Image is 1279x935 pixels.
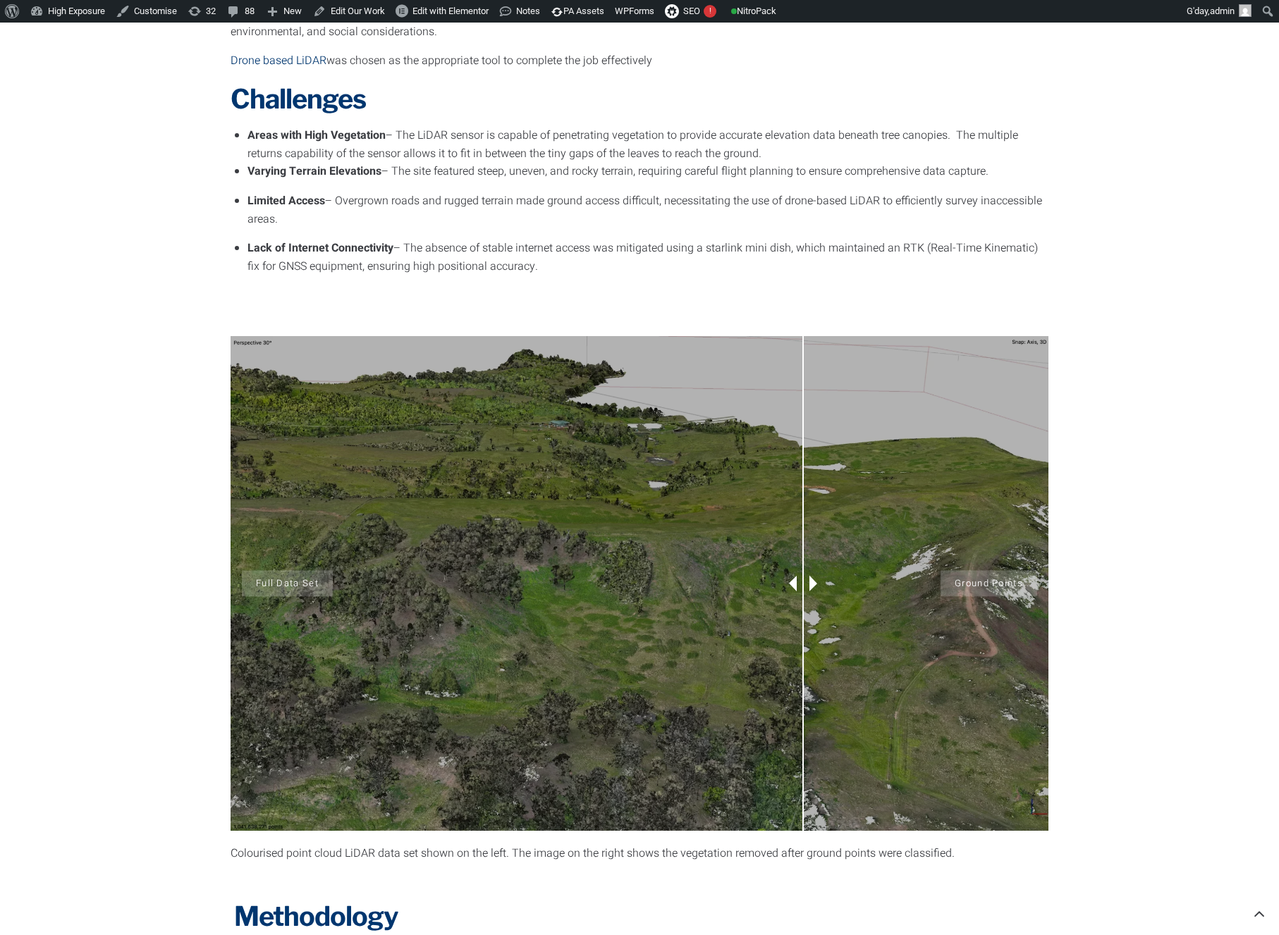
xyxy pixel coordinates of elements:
[412,6,489,16] span: Edit with Elementor
[247,163,381,180] strong: Varying Terrain Elevations
[247,192,325,209] strong: Limited Access
[231,845,1048,863] p: Colourised point cloud LiDAR data set shown on the left. The image on the right shows the vegetat...
[247,127,1048,163] li: – The LiDAR sensor is capable of penetrating vegetation to provide accurate elevation data beneat...
[247,192,1048,228] p: – Overgrown roads and rugged terrain made ground access difficult, necessitating the use of drone...
[683,6,700,16] span: SEO
[1210,6,1235,16] span: admin
[941,570,1037,596] span: Ground Points
[234,900,398,932] strong: Methodology
[231,52,1048,70] p: was chosen as the appropriate tool to complete the job effectively
[247,127,386,144] strong: Areas with High Vegetation
[704,5,716,18] div: !
[247,240,1048,275] p: – The absence of stable internet access was mitigated using a starlink mini dish, which maintaine...
[231,82,366,115] strong: Challenges
[242,570,333,596] span: Full Data Set
[231,52,326,69] a: Drone based LiDAR
[247,240,393,256] strong: Lack of Internet Connectivity
[231,5,1013,40] span: High Exposure was engaged to survey the area with an aim to provide essential data for planners t...
[247,163,1048,181] p: – The site featured steep, uneven, and rocky terrain, requiring careful flight planning to ensure...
